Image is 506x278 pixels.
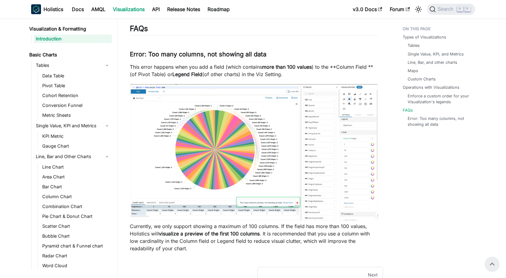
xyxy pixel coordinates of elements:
[386,4,413,14] a: Forum
[31,4,41,14] img: Holistics
[40,222,112,231] a: Scatter Chart
[204,4,233,14] a: Roadmap
[408,59,457,65] a: Line, Bar, and other charts
[34,152,112,161] a: Line, Bar and Other Charts
[40,242,112,250] a: Pyramid chart & Funnel chart
[40,101,112,110] a: Conversion Funnel
[172,71,202,77] strong: Legend Field
[457,6,463,12] kbd: ⌘
[159,231,260,237] strong: visualize a preview of the first 100 columns
[40,132,112,141] a: KPI Metric
[34,60,112,70] a: Tables
[148,4,163,14] a: API
[413,4,423,14] button: Switch between dark and light mode (currently light mode)
[408,68,418,74] a: Maps
[262,64,312,70] strong: more than 100 values
[40,91,112,100] a: Cohort Retention
[485,257,500,272] button: Scroll back to top
[408,116,469,127] a: Error: Too many columns, not showing all data
[40,72,112,80] a: Data Table
[88,4,109,14] a: AMQL
[349,4,386,14] a: v3.0 Docs
[27,25,112,33] a: Visualization & Formatting
[408,93,469,105] a: Enforce a custom order for your Visualization's legends
[403,34,446,40] a: Types of Visualizations
[40,232,112,240] a: Bubble Chart
[403,107,413,113] a: FAQs
[40,81,112,90] a: Pivot Table
[40,182,112,191] a: Bar Chart
[40,111,112,120] a: Metric Sheets
[130,63,378,78] p: This error happens when you add a field (which contains ) to the **Column Field **(of Pivot Table...
[40,163,112,171] a: Line Chart
[130,24,378,36] h2: FAQs
[427,4,475,15] button: Search (Command+K)
[436,6,457,12] span: Search
[34,35,112,43] a: Introduction
[40,202,112,211] a: Combination Chart
[408,43,420,48] a: Tables
[40,212,112,221] a: Pie Chart & Donut Chart
[31,4,63,14] a: HolisticsHolistics
[25,18,117,278] nav: Docs sidebar
[403,84,459,90] a: Operations with Visualizations
[40,142,112,150] a: Gauge Chart
[27,51,112,59] a: Basic Charts
[263,272,378,278] div: Next
[408,76,436,82] a: Custom Charts
[68,4,88,14] a: Docs
[34,121,112,131] a: Single Value, KPI and Metrics
[40,251,112,260] a: Radar Chart
[40,261,112,270] a: Word Cloud
[464,6,471,12] kbd: K
[130,223,378,252] p: Currently, we only support showing a maximum of 100 columns. If the field has more than 100 value...
[408,51,464,57] a: Single Value, KPI, and Metrics
[130,51,378,58] h3: Error: Too many columns, not showing all data
[43,6,63,13] b: Holistics
[109,4,148,14] a: Visualizations
[40,173,112,181] a: Area Chart
[40,192,112,201] a: Column Chart
[163,4,204,14] a: Release Notes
